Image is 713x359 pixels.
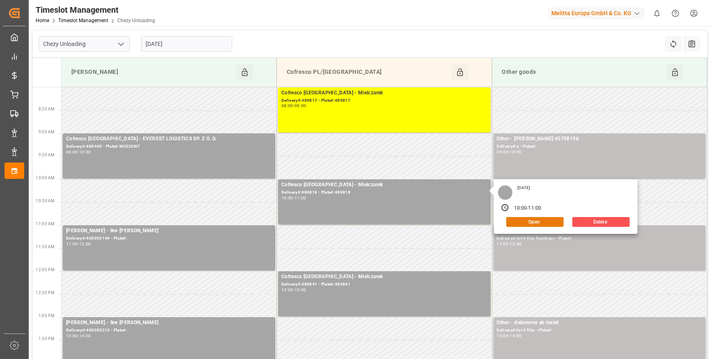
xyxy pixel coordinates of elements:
[58,18,108,23] a: Timeslot Management
[79,242,91,246] div: 12:00
[497,334,509,338] div: 13:00
[497,242,509,246] div: 11:00
[114,38,127,50] button: open menu
[66,227,272,235] div: [PERSON_NAME] - lkw [PERSON_NAME]
[36,268,55,272] span: 12:00 PM
[66,319,272,327] div: [PERSON_NAME] - lkw [PERSON_NAME]
[497,319,703,327] div: Other - delavenne ab textel
[141,36,232,52] input: DD-MM-YYYY
[514,185,533,191] div: [DATE]
[39,313,55,318] span: 1:00 PM
[510,242,522,246] div: 12:00
[36,290,55,295] span: 12:30 PM
[66,235,272,242] div: Delivery#:400053149 - Plate#:
[78,150,79,154] div: -
[497,327,703,334] div: Delivery#:lot 4 film - Plate#:
[548,7,644,19] div: Melitta Europa GmbH & Co. KG
[281,281,487,288] div: Delivery#:489841 - Plate#:489841
[508,242,510,246] div: -
[528,205,542,212] div: 11:00
[499,64,667,80] div: Other goods
[68,64,236,80] div: [PERSON_NAME]
[497,135,703,143] div: Other - [PERSON_NAME] 45758196
[506,217,564,227] button: Open
[281,189,487,196] div: Delivery#:489818 - Plate#:489818
[497,143,703,150] div: Delivery#:x - Plate#:
[281,181,487,189] div: Cofresco [GEOGRAPHIC_DATA] - Mielczarek
[39,36,130,52] input: Type to search/select
[281,97,487,104] div: Delivery#:489817 - Plate#:489817
[281,288,293,292] div: 12:00
[293,196,295,200] div: -
[508,334,510,338] div: -
[293,288,295,292] div: -
[295,288,306,292] div: 13:00
[281,273,487,281] div: Cofresco [GEOGRAPHIC_DATA] - Mielczarek
[666,4,685,23] button: Help Center
[39,107,55,111] span: 8:30 AM
[548,5,648,21] button: Melitta Europa GmbH & Co. KG
[39,336,55,341] span: 1:30 PM
[66,143,272,150] div: Delivery#:489445 - Plate#:WSE2XW7
[510,150,522,154] div: 10:00
[497,150,509,154] div: 09:00
[527,205,528,212] div: -
[78,242,79,246] div: -
[281,104,293,107] div: 08:00
[66,150,78,154] div: 09:00
[281,196,293,200] div: 10:00
[66,334,78,338] div: 13:00
[39,130,55,134] span: 9:00 AM
[572,217,630,227] button: Delete
[79,334,91,338] div: 14:00
[36,18,49,23] a: Home
[510,334,522,338] div: 14:00
[66,327,272,334] div: Delivery#:400053213 - Plate#:
[79,150,91,154] div: 10:00
[39,153,55,157] span: 9:30 AM
[497,235,703,242] div: Delivery#:lot 4 film fraicheur - Plate#:
[36,245,55,249] span: 11:30 AM
[36,222,55,226] span: 11:00 AM
[36,176,55,180] span: 10:00 AM
[283,64,452,80] div: Cofresco PL/[GEOGRAPHIC_DATA]
[66,135,272,143] div: Cofresco [GEOGRAPHIC_DATA] - EVEREST LOGISTICS SP. Z O. O.
[36,199,55,203] span: 10:30 AM
[78,334,79,338] div: -
[293,104,295,107] div: -
[295,104,306,107] div: 09:00
[648,4,666,23] button: show 0 new notifications
[514,205,527,212] div: 10:00
[295,196,306,200] div: 11:00
[508,150,510,154] div: -
[36,4,155,16] div: Timeslot Management
[66,242,78,246] div: 11:00
[281,89,487,97] div: Cofresco [GEOGRAPHIC_DATA] - Mielczarek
